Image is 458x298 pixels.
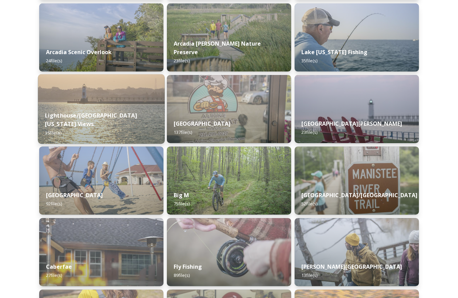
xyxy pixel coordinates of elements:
[174,191,189,199] strong: Big M
[174,272,190,278] span: 89 file(s)
[39,146,163,215] img: 79f6f66b-d4f3-4e28-8d7f-ff3209b7bbbc.jpg
[301,129,317,135] span: 23 file(s)
[301,48,367,56] strong: Lake [US_STATE] Fishing
[39,218,163,286] img: 3aaf1325-10c0-4ef8-95ca-032133e18e38.jpg
[301,272,317,278] span: 13 file(s)
[167,75,291,143] img: f64b0e6f-a29a-4675-9ff8-cb8c9969298a.jpg
[301,201,317,207] span: 52 file(s)
[301,58,317,64] span: 35 file(s)
[295,3,419,72] img: c8d31f4d-d857-4a2a-a099-a0054ee97e81.jpg
[167,146,291,215] img: 665acc9b-0682-4939-8e03-5cd562c36993.jpg
[46,263,72,270] strong: Caberfae
[167,3,291,72] img: 3b11e867-22d8-45f6-bd43-85cde715705d.jpg
[174,201,190,207] span: 75 file(s)
[45,129,61,136] span: 35 file(s)
[38,74,164,144] img: 89eb658d-435f-436e-8f69-dd8c4e7c2e88.jpg
[174,263,202,270] strong: Fly Fishing
[301,263,402,270] strong: [PERSON_NAME][GEOGRAPHIC_DATA]
[46,272,62,278] span: 27 file(s)
[45,111,137,128] strong: Lighthouse/[GEOGRAPHIC_DATA][US_STATE] Views
[174,58,190,64] span: 23 file(s)
[295,218,419,286] img: f7bae7e9-5dac-4973-a296-e46a2b368b32.jpg
[301,120,402,127] strong: [GEOGRAPHIC_DATA][PERSON_NAME]
[174,129,192,135] span: 137 file(s)
[46,201,62,207] span: 92 file(s)
[46,58,62,64] span: 24 file(s)
[301,191,417,199] strong: [GEOGRAPHIC_DATA]/[GEOGRAPHIC_DATA]
[46,48,112,56] strong: Arcadia Scenic Overlook
[39,3,163,72] img: fa3c8c63-c1ce-4db3-a56d-a037bdc53c79.jpg
[174,120,231,127] strong: [GEOGRAPHIC_DATA]
[295,75,419,143] img: 3f2d11d9-1b09-4650-b327-c84babf53947.jpg
[174,40,261,56] strong: Arcadia [PERSON_NAME] Nature Preserve
[167,218,291,286] img: b5958818-2b7c-4e29-859a-07a2ff234187.jpg
[46,191,103,199] strong: [GEOGRAPHIC_DATA]
[295,146,419,215] img: e594d590-454d-41cb-b972-f536f4573ad7.jpg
